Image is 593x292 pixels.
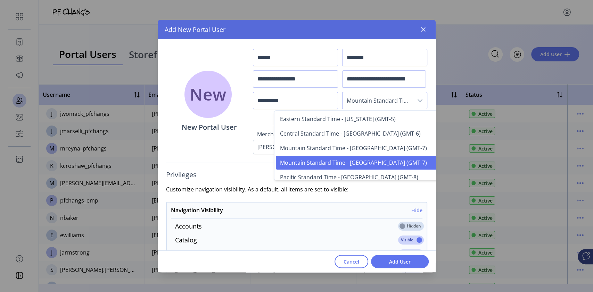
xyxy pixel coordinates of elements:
label: Merchant(s) [257,130,423,140]
div: [PERSON_NAME] [253,140,305,154]
a: Privileges [166,167,427,182]
button: Add User [371,255,429,268]
label: [PERSON_NAME] [175,249,224,260]
span: Privileges [166,171,197,178]
label: Customize navigation visibility. As a default, all items are set to visible: [166,185,427,194]
label: Catalog [175,235,197,247]
button: Cancel [335,255,368,268]
label: Accounts [175,222,202,233]
span: Pacific Standard Time - [GEOGRAPHIC_DATA] (GMT-8) [280,173,418,181]
span: Eastern Standard Time - [US_STATE] (GMT-5) [280,115,396,123]
p: New Portal User [182,122,237,132]
span: Cancel [344,258,359,265]
h6: Navigation Visibility [171,206,223,214]
li: Central Standard Time - Chicago (GMT-6) [276,127,461,140]
a: Navigation VisibilityHide [167,206,427,219]
span: Central Standard Time - [GEOGRAPHIC_DATA] (GMT-6) [280,130,421,137]
span: Add New Portal User [165,25,225,34]
li: Eastern Standard Time - New York (GMT-5) [276,112,461,126]
span: Add User [380,258,420,265]
span: Mountain Standard Time - Phoenix (GMT-7) [343,92,413,109]
li: Mountain Standard Time - Denver (GMT-7) [276,141,461,155]
li: Mountain Standard Time - Phoenix (GMT-7) [276,156,461,170]
span: Mountain Standard Time - [GEOGRAPHIC_DATA] (GMT-7) [280,159,427,166]
span: Mountain Standard Time - [GEOGRAPHIC_DATA] (GMT-7) [280,144,427,152]
h6: Hide [411,207,422,214]
div: dropdown trigger [413,92,427,109]
li: Pacific Standard Time - Los Angeles (GMT-8) [276,170,461,184]
span: New [190,82,226,107]
ul: Option List [274,111,463,215]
